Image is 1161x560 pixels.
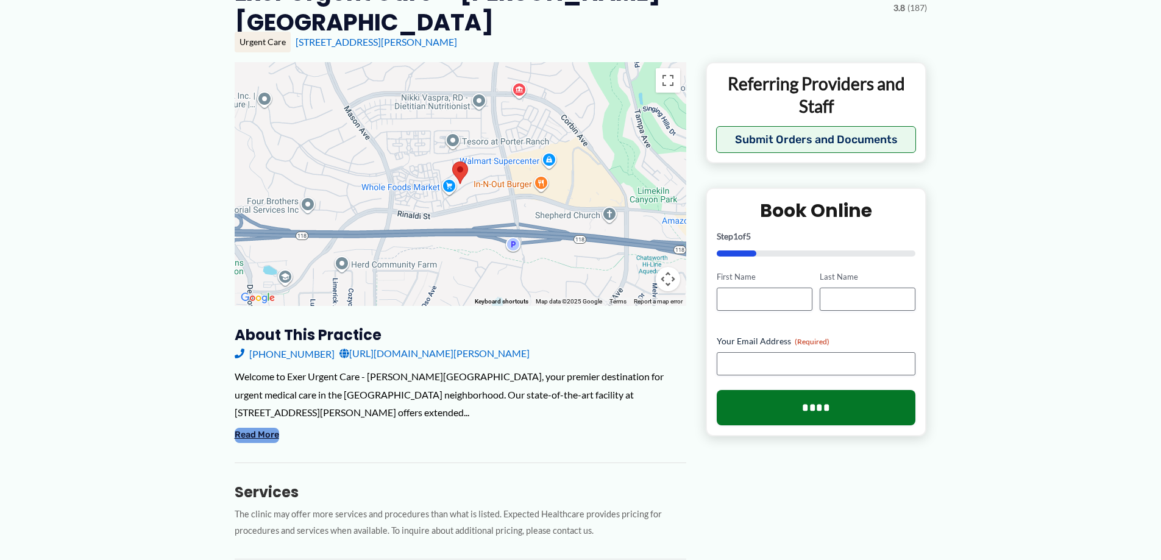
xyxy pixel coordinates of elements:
[746,231,751,241] span: 5
[235,325,686,344] h3: About this practice
[339,344,530,363] a: [URL][DOMAIN_NAME][PERSON_NAME]
[656,267,680,291] button: Map camera controls
[475,297,528,306] button: Keyboard shortcuts
[634,298,683,305] a: Report a map error
[609,298,627,305] a: Terms (opens in new tab)
[717,199,916,222] h2: Book Online
[536,298,602,305] span: Map data ©2025 Google
[238,290,278,306] img: Google
[235,32,291,52] div: Urgent Care
[296,36,457,48] a: [STREET_ADDRESS][PERSON_NAME]
[235,367,686,422] div: Welcome to Exer Urgent Care - [PERSON_NAME][GEOGRAPHIC_DATA], your premier destination for urgent...
[717,232,916,241] p: Step of
[235,506,686,539] p: The clinic may offer more services and procedures than what is listed. Expected Healthcare provid...
[717,335,916,347] label: Your Email Address
[795,337,829,346] span: (Required)
[716,126,917,153] button: Submit Orders and Documents
[235,428,279,442] button: Read More
[717,271,812,283] label: First Name
[656,68,680,93] button: Toggle fullscreen view
[238,290,278,306] a: Open this area in Google Maps (opens a new window)
[716,73,917,117] p: Referring Providers and Staff
[235,344,335,363] a: [PHONE_NUMBER]
[820,271,915,283] label: Last Name
[733,231,738,241] span: 1
[235,483,686,502] h3: Services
